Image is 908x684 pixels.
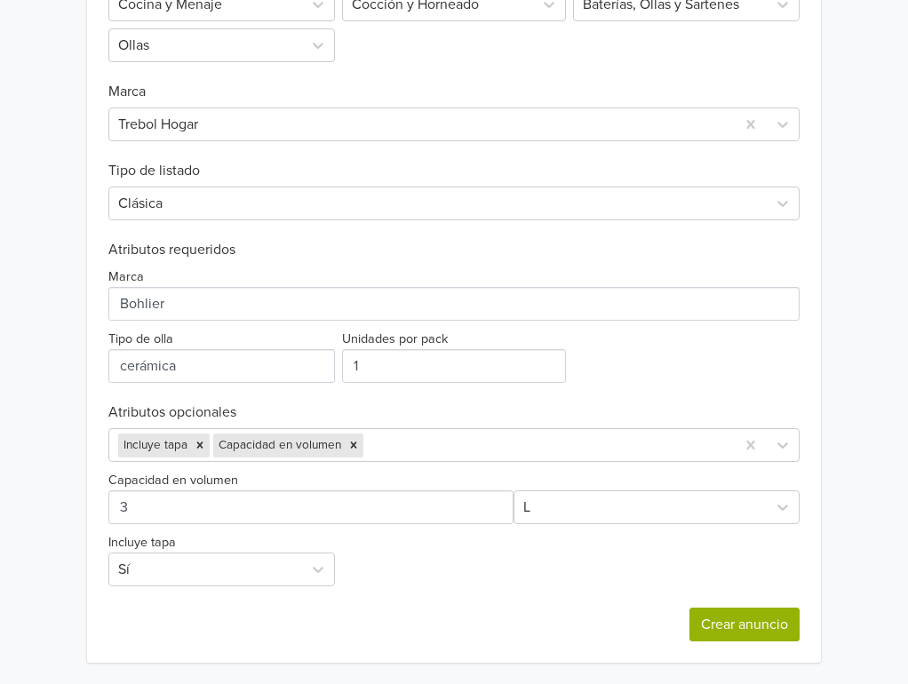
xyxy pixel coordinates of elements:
[108,242,800,258] h6: Atributos requeridos
[108,471,238,490] label: Capacidad en volumen
[344,433,363,457] div: Remove Capacidad en volumen
[689,608,800,641] button: Crear anuncio
[108,533,176,553] label: Incluye tapa
[118,433,190,457] div: Incluye tapa
[108,267,144,287] label: Marca
[108,330,173,349] label: Tipo de olla
[342,330,448,349] label: Unidades por pack
[213,433,344,457] div: Capacidad en volumen
[108,62,800,100] h6: Marca
[108,404,800,421] h6: Atributos opcionales
[108,141,800,179] h6: Tipo de listado
[190,433,210,457] div: Remove Incluye tapa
